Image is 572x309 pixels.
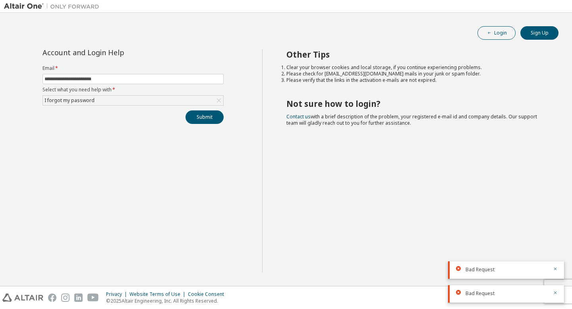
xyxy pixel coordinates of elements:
[186,110,224,124] button: Submit
[286,49,545,60] h2: Other Tips
[286,113,311,120] a: Contact us
[286,71,545,77] li: Please check for [EMAIL_ADDRESS][DOMAIN_NAME] mails in your junk or spam folder.
[286,98,545,109] h2: Not sure how to login?
[520,26,558,40] button: Sign Up
[87,294,99,302] img: youtube.svg
[129,291,188,297] div: Website Terms of Use
[477,26,516,40] button: Login
[43,87,224,93] label: Select what you need help with
[466,267,495,273] span: Bad Request
[106,297,229,304] p: © 2025 Altair Engineering, Inc. All Rights Reserved.
[43,65,224,71] label: Email
[43,96,96,105] div: I forgot my password
[286,113,537,126] span: with a brief description of the problem, your registered e-mail id and company details. Our suppo...
[4,2,103,10] img: Altair One
[74,294,83,302] img: linkedin.svg
[43,49,187,56] div: Account and Login Help
[43,96,223,105] div: I forgot my password
[2,294,43,302] img: altair_logo.svg
[48,294,56,302] img: facebook.svg
[286,77,545,83] li: Please verify that the links in the activation e-mails are not expired.
[61,294,70,302] img: instagram.svg
[286,64,545,71] li: Clear your browser cookies and local storage, if you continue experiencing problems.
[466,290,495,297] span: Bad Request
[188,291,229,297] div: Cookie Consent
[106,291,129,297] div: Privacy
